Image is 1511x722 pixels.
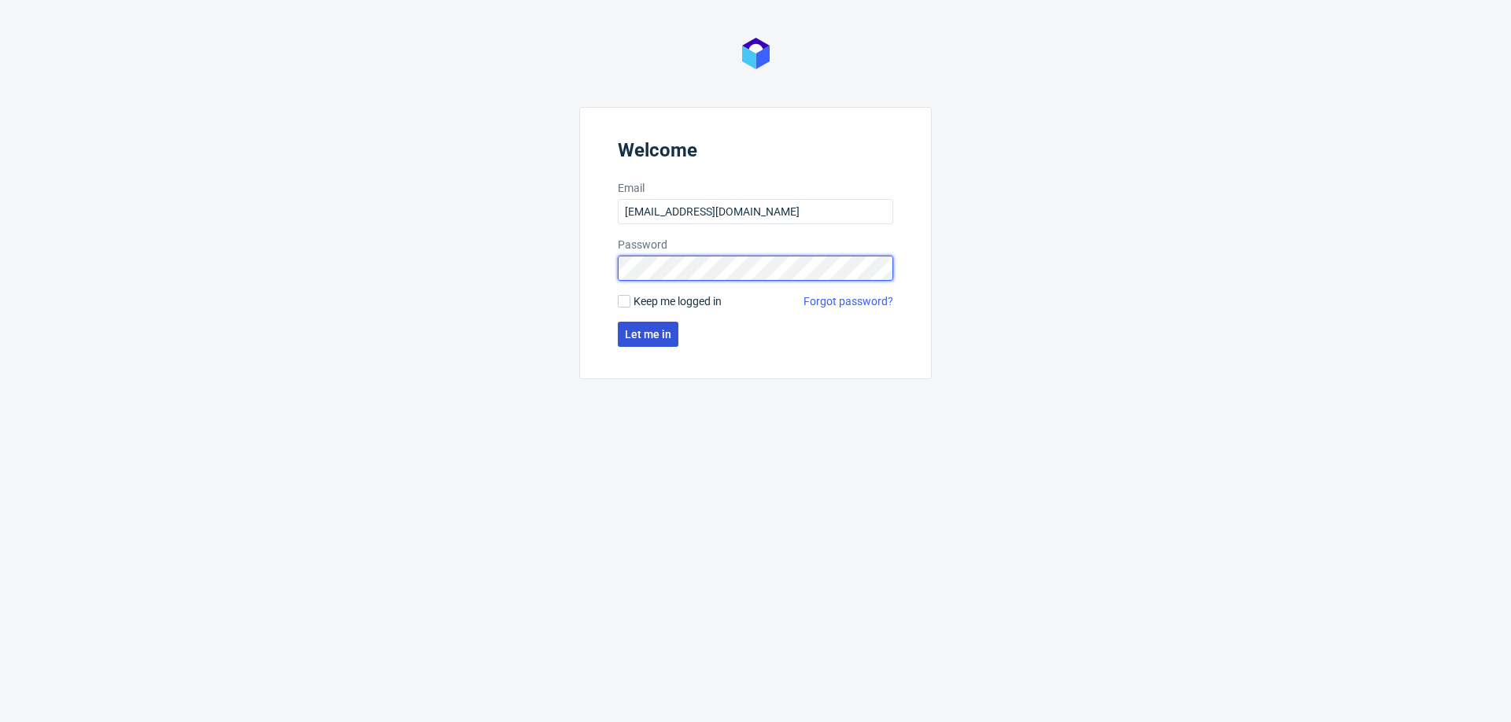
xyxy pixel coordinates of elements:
a: Forgot password? [804,293,893,309]
label: Email [618,180,893,196]
span: Let me in [625,329,671,340]
input: you@youremail.com [618,199,893,224]
label: Password [618,237,893,252]
button: Let me in [618,322,678,347]
header: Welcome [618,139,893,168]
span: Keep me logged in [634,293,722,309]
